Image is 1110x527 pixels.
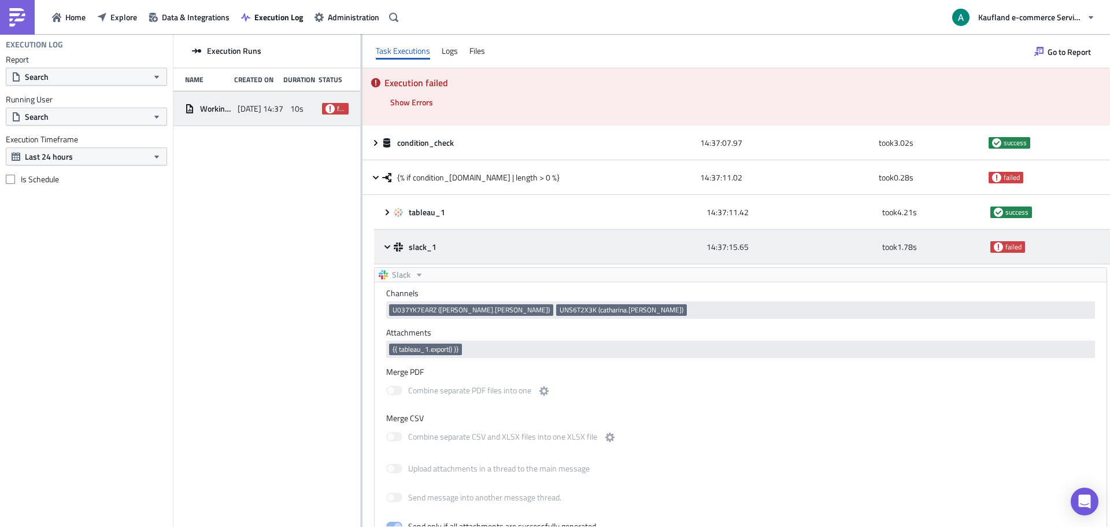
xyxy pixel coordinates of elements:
[994,242,1003,252] span: failed
[6,148,167,165] button: Last 24 hours
[706,237,877,257] div: 14:37:15.65
[235,8,309,26] button: Execution Log
[5,52,703,61] p: Thanks
[879,167,983,188] div: took 0.28 s
[6,134,167,145] label: Execution Timeframe
[6,174,167,185] label: Is Schedule
[603,430,617,444] button: Combine separate CSV and XLSX files into one XLSX file
[65,11,86,23] span: Home
[537,384,551,398] button: Combine separate PDF files into one
[1028,42,1097,61] button: Go to Report
[386,492,563,503] label: Send message into another message thread.
[309,8,385,26] button: Administration
[386,367,1095,377] label: Merge PDF
[290,104,304,114] span: 10s
[992,173,1001,182] span: failed
[6,68,167,86] button: Search
[700,132,874,153] div: 14:37:07.97
[386,384,551,399] label: Combine separate PDF files into one
[384,93,439,111] button: Show Errors
[110,11,137,23] span: Explore
[386,430,617,445] label: Combine separate CSV and XLSX files into one XLSX file
[386,327,1095,338] label: Attachments
[5,30,703,49] p: Please find attached PDF for the details of ALL the employees who shows the working hours regulat...
[384,78,1101,87] h5: Execution failed
[978,11,1082,23] span: Kaufland e-commerce Services GmbH & Co. KG
[328,11,379,23] span: Administration
[882,202,985,223] div: took 4.21 s
[994,208,1003,217] span: success
[409,242,438,252] span: slack_1
[6,94,167,105] label: Running User
[442,42,458,60] div: Logs
[392,268,410,282] span: Slack
[469,42,485,60] div: Files
[1004,173,1020,182] span: failed
[1071,488,1098,515] div: Open Intercom Messenger
[162,11,230,23] span: Data & Integrations
[376,42,430,60] div: Task Executions
[200,104,232,114] span: Working Hours Violation 1, 2 & 3 - [PERSON_NAME] & [PERSON_NAME]
[386,288,1095,298] label: Channels
[25,71,49,83] span: Search
[879,132,983,153] div: took 3.02 s
[386,413,1095,423] label: Merge CSV
[325,104,335,113] span: failed
[700,167,874,188] div: 14:37:11.02
[393,345,458,354] span: {{ tableau_1.export() }}
[283,75,313,84] div: Duration
[393,305,550,315] span: U037YK7EARZ ([PERSON_NAME].[PERSON_NAME])
[386,463,590,474] label: Upload attachments in a thread to the main message
[945,5,1101,30] button: Kaufland e-commerce Services GmbH & Co. KG
[951,8,971,27] img: Avatar
[706,202,877,223] div: 14:37:11.42
[337,104,345,113] span: failed
[1005,208,1028,217] span: success
[397,138,456,148] span: condition_check
[25,150,73,163] span: Last 24 hours
[1004,138,1027,148] span: success
[375,268,428,282] button: Slack
[319,75,343,84] div: Status
[6,39,63,50] h4: Execution Log
[1048,46,1091,58] span: Go to Report
[185,75,228,84] div: Name
[5,5,703,14] p: Attention! Alert for Working Hours Violation!
[8,8,27,27] img: PushMetrics
[992,138,1001,148] span: success
[390,96,433,108] span: Show Errors
[409,207,447,218] span: tableau_1
[6,108,167,126] button: Search
[207,46,261,56] span: Execution Runs
[234,75,277,84] div: Created On
[560,305,683,315] span: UNS6T2X3K (catharina.[PERSON_NAME])
[46,8,91,26] button: Home
[91,8,143,26] button: Explore
[882,237,985,257] div: took 1.78 s
[6,54,167,65] label: Report
[254,11,303,23] span: Execution Log
[1005,242,1022,252] span: failed
[5,5,703,61] body: Rich Text Area. Press ALT-0 for help.
[25,110,49,123] span: Search
[5,17,703,27] p: Hi,
[238,104,283,114] span: [DATE] 14:37
[143,8,235,26] button: Data & Integrations
[397,172,560,183] span: {% if condition_[DOMAIN_NAME] | length > 0 %}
